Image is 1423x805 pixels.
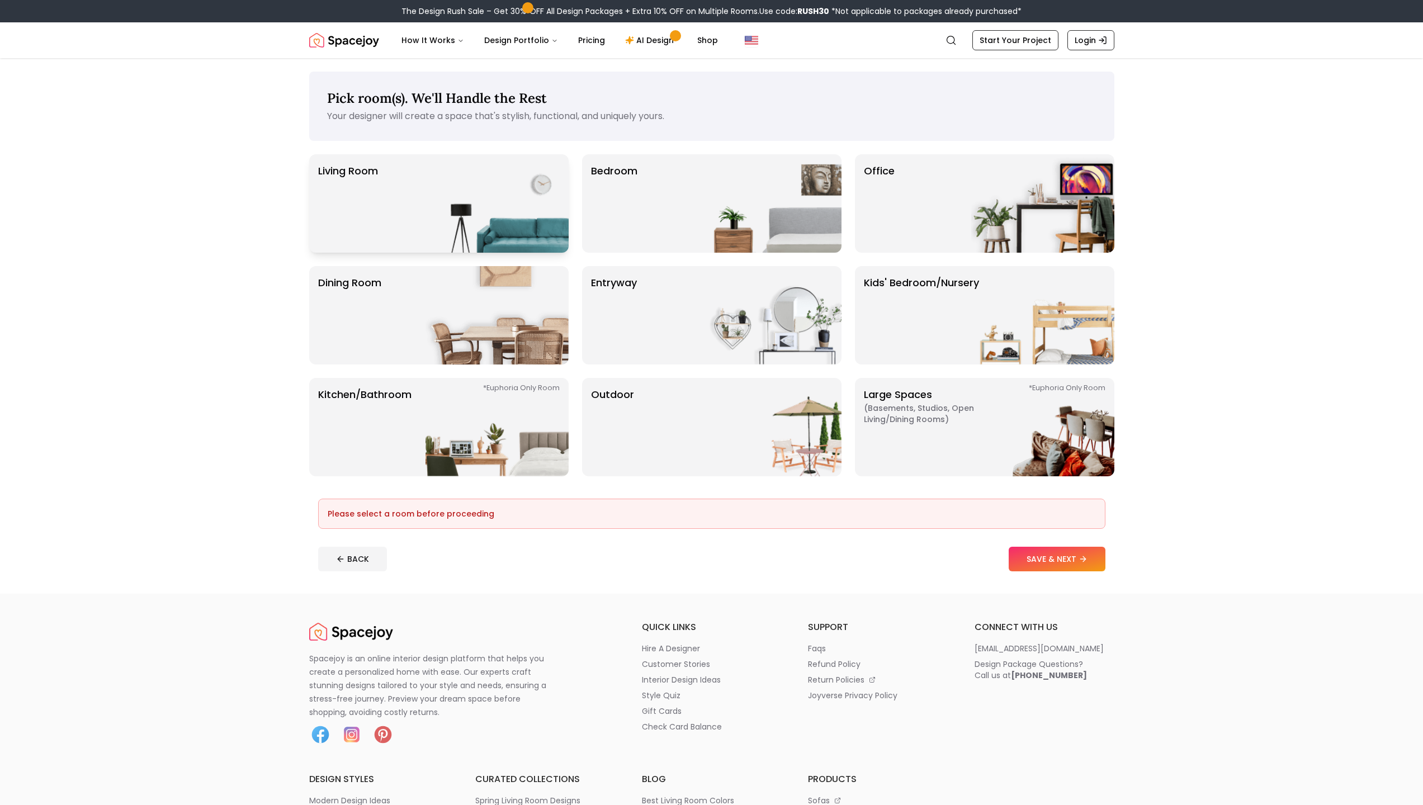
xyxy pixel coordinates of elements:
nav: Main [393,29,727,51]
img: Living Room [426,154,569,253]
a: gift cards [642,705,782,717]
p: Living Room [318,163,378,244]
p: Large Spaces [864,387,1004,467]
div: Design Package Questions? Call us at [975,659,1087,681]
div: Please select a room before proceeding [328,508,1096,519]
img: Bedroom [698,154,841,253]
img: Kids' Bedroom/Nursery [971,266,1114,364]
a: Spacejoy [309,621,393,643]
a: return policies [808,674,948,685]
p: Spacejoy is an online interior design platform that helps you create a personalized home with eas... [309,652,560,719]
a: Spacejoy [309,29,379,51]
h6: support [808,621,948,634]
button: BACK [318,547,387,571]
p: hire a designer [642,643,700,654]
img: Large Spaces *Euphoria Only [971,378,1114,476]
p: gift cards [642,705,682,717]
p: Office [864,163,895,244]
p: joyverse privacy policy [808,690,897,701]
span: Use code: [759,6,829,17]
p: style quiz [642,690,680,701]
p: Kitchen/Bathroom [318,387,412,467]
p: return policies [808,674,864,685]
p: Dining Room [318,275,381,356]
span: Pick room(s). We'll Handle the Rest [327,89,547,107]
a: Shop [688,29,727,51]
button: Design Portfolio [475,29,567,51]
h6: design styles [309,773,449,786]
p: customer stories [642,659,710,670]
img: Pinterest icon [372,723,394,746]
a: hire a designer [642,643,782,654]
a: Start Your Project [972,30,1058,50]
img: Instagram icon [341,723,363,746]
button: SAVE & NEXT [1009,547,1105,571]
h6: connect with us [975,621,1114,634]
a: Login [1067,30,1114,50]
a: customer stories [642,659,782,670]
img: Outdoor [698,378,841,476]
a: check card balance [642,721,782,732]
a: Pricing [569,29,614,51]
p: check card balance [642,721,722,732]
h6: products [808,773,948,786]
button: How It Works [393,29,473,51]
a: refund policy [808,659,948,670]
a: [EMAIL_ADDRESS][DOMAIN_NAME] [975,643,1114,654]
span: ( Basements, Studios, Open living/dining rooms ) [864,402,1004,425]
p: interior design ideas [642,674,721,685]
div: The Design Rush Sale – Get 30% OFF All Design Packages + Extra 10% OFF on Multiple Rooms. [401,6,1022,17]
h6: curated collections [475,773,615,786]
nav: Global [309,22,1114,58]
p: [EMAIL_ADDRESS][DOMAIN_NAME] [975,643,1104,654]
img: entryway [698,266,841,364]
p: faqs [808,643,826,654]
img: United States [745,34,758,47]
img: Facebook icon [309,723,332,746]
img: Office [971,154,1114,253]
h6: quick links [642,621,782,634]
span: *Not applicable to packages already purchased* [829,6,1022,17]
p: Bedroom [591,163,637,244]
a: interior design ideas [642,674,782,685]
a: joyverse privacy policy [808,690,948,701]
img: Spacejoy Logo [309,621,393,643]
a: Design Package Questions?Call us at[PHONE_NUMBER] [975,659,1114,681]
b: RUSH30 [797,6,829,17]
a: style quiz [642,690,782,701]
p: Outdoor [591,387,634,467]
p: Kids' Bedroom/Nursery [864,275,979,356]
b: [PHONE_NUMBER] [1011,670,1087,681]
img: Dining Room [426,266,569,364]
p: Your designer will create a space that's stylish, functional, and uniquely yours. [327,110,1096,123]
h6: blog [642,773,782,786]
p: refund policy [808,659,861,670]
p: entryway [591,275,637,356]
a: faqs [808,643,948,654]
img: Kitchen/Bathroom *Euphoria Only [426,378,569,476]
a: AI Design [616,29,686,51]
img: Spacejoy Logo [309,29,379,51]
